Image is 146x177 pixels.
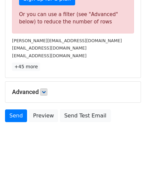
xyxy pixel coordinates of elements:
a: Send Test Email [60,109,111,122]
small: [EMAIL_ADDRESS][DOMAIN_NAME] [12,53,87,58]
small: [EMAIL_ADDRESS][DOMAIN_NAME] [12,46,87,51]
iframe: Chat Widget [113,145,146,177]
a: +45 more [12,63,40,71]
div: Or you can use a filter (see "Advanced" below) to reduce the number of rows [19,11,127,26]
a: Send [5,109,27,122]
a: Preview [29,109,58,122]
small: [PERSON_NAME][EMAIL_ADDRESS][DOMAIN_NAME] [12,38,122,43]
h5: Advanced [12,88,134,96]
